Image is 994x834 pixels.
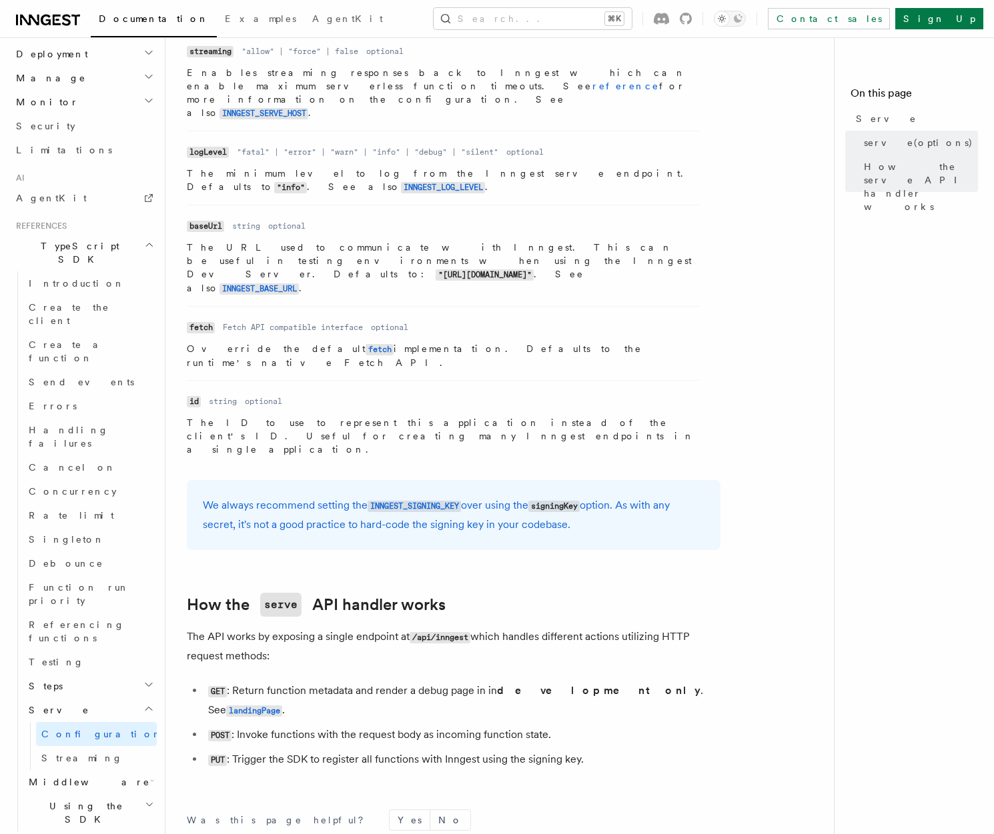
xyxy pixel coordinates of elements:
dd: Fetch API compatible interface [223,322,363,333]
code: id [187,396,201,407]
code: GET [208,686,227,697]
a: Handling failures [23,418,157,455]
code: INNGEST_SERVE_HOST [219,108,308,119]
span: Manage [11,71,86,85]
p: The minimum level to log from the Inngest serve endpoint. Defaults to . See also . [187,167,699,194]
code: landingPage [226,705,282,717]
span: Referencing functions [29,619,125,643]
span: Deployment [11,47,88,61]
li: : Invoke functions with the request body as incoming function state. [204,725,720,745]
kbd: ⌘K [605,12,624,25]
button: Toggle dark mode [714,11,746,27]
a: Rate limit [23,503,157,527]
dd: optional [366,46,404,57]
button: Serve [23,698,157,722]
code: "[URL][DOMAIN_NAME]" [436,269,534,281]
button: Using the SDK [23,794,157,831]
span: Function run priority [29,582,129,606]
dd: optional [245,396,282,407]
a: Contact sales [768,8,890,29]
h4: On this page [851,85,978,107]
button: Deployment [11,42,157,66]
span: AgentKit [312,13,383,24]
span: Steps [23,679,63,693]
a: Send events [23,370,157,394]
p: Override the default implementation. Defaults to the runtime's native Fetch API. [187,342,699,369]
span: Middleware [23,775,150,789]
code: fetch [187,322,215,333]
span: Create a function [29,339,108,363]
span: Examples [225,13,296,24]
span: Handling failures [29,425,109,449]
a: Examples [217,4,304,36]
button: Steps [23,674,157,698]
a: Security [11,114,157,138]
dd: optional [268,221,306,231]
button: Manage [11,66,157,90]
a: Sign Up [895,8,983,29]
p: The API works by exposing a single endpoint at which handles different actions utilizing HTTP req... [187,627,720,665]
a: INNGEST_SIGNING_KEY [368,499,461,511]
span: TypeScript SDK [11,239,144,266]
span: Debounce [29,558,103,569]
span: Serve [23,703,89,717]
a: INNGEST_SERVE_HOST [219,107,308,118]
span: Documentation [99,13,209,24]
span: References [11,221,67,231]
button: Monitor [11,90,157,114]
span: serve(options) [864,136,973,149]
dd: string [232,221,260,231]
code: "info" [274,182,307,193]
p: We always recommend setting the over using the option. As with any secret, it's not a good practi... [203,496,704,534]
button: Yes [390,810,430,830]
p: Was this page helpful? [187,813,373,827]
a: Errors [23,394,157,418]
span: Streaming [41,753,123,763]
dd: optional [506,147,544,157]
a: INNGEST_LOG_LEVEL [401,181,485,192]
a: Cancel on [23,455,157,479]
p: The ID to use to represent this application instead of the client's ID. Useful for creating many ... [187,416,699,456]
a: Introduction [23,271,157,295]
li: : Return function metadata and render a debug page in in . See . [204,681,720,720]
span: Rate limit [29,510,114,521]
span: Send events [29,377,134,387]
li: : Trigger the SDK to register all functions with Inngest using the signing key. [204,750,720,769]
code: INNGEST_LOG_LEVEL [401,182,485,193]
a: reference [592,81,659,91]
p: The URL used to communicate with Inngest. This can be useful in testing environments when using t... [187,241,699,295]
code: fetch [366,344,394,355]
a: Limitations [11,138,157,162]
p: Enables streaming responses back to Inngest which can enable maximum serverless function timeouts... [187,66,699,120]
code: POST [208,730,231,741]
a: How theserveAPI handler works [187,593,446,617]
span: Monitor [11,95,79,109]
code: logLevel [187,147,229,158]
span: Singleton [29,534,105,545]
code: /api/inngest [410,632,470,643]
span: How the serve API handler works [864,160,978,213]
span: Limitations [16,145,112,155]
code: baseUrl [187,221,224,232]
span: Configuration [41,729,163,739]
button: No [430,810,470,830]
span: Introduction [29,278,125,289]
div: TypeScript SDK [11,271,157,831]
a: Streaming [36,746,157,770]
a: How the serve API handler works [859,155,978,219]
a: serve(options) [859,131,978,155]
a: Documentation [91,4,217,37]
span: Create the client [29,302,109,326]
span: AgentKit [16,193,87,203]
a: Concurrency [23,479,157,503]
button: TypeScript SDK [11,234,157,271]
a: Testing [23,650,157,674]
a: Debounce [23,551,157,575]
code: INNGEST_BASE_URL [219,283,299,295]
code: INNGEST_SIGNING_KEY [368,501,461,512]
code: streaming [187,46,233,57]
span: Serve [856,112,917,125]
strong: development only [497,684,700,697]
button: Search...⌘K [434,8,632,29]
a: fetch [366,343,394,354]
